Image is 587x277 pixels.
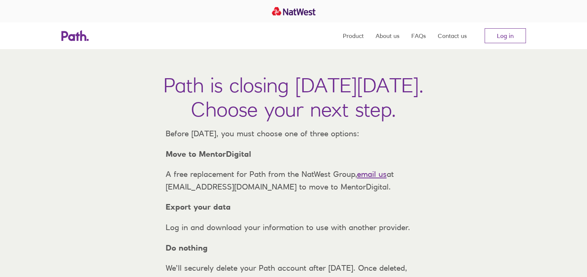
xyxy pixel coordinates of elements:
[160,221,428,234] p: Log in and download your information to use with another provider.
[163,73,424,121] h1: Path is closing [DATE][DATE]. Choose your next step.
[166,149,251,159] strong: Move to MentorDigital
[357,169,387,179] a: email us
[166,202,231,211] strong: Export your data
[166,243,208,252] strong: Do nothing
[411,22,426,49] a: FAQs
[438,22,467,49] a: Contact us
[343,22,364,49] a: Product
[160,168,428,193] p: A free replacement for Path from the NatWest Group, at [EMAIL_ADDRESS][DOMAIN_NAME] to move to Me...
[485,28,526,43] a: Log in
[160,127,428,140] p: Before [DATE], you must choose one of three options:
[376,22,399,49] a: About us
